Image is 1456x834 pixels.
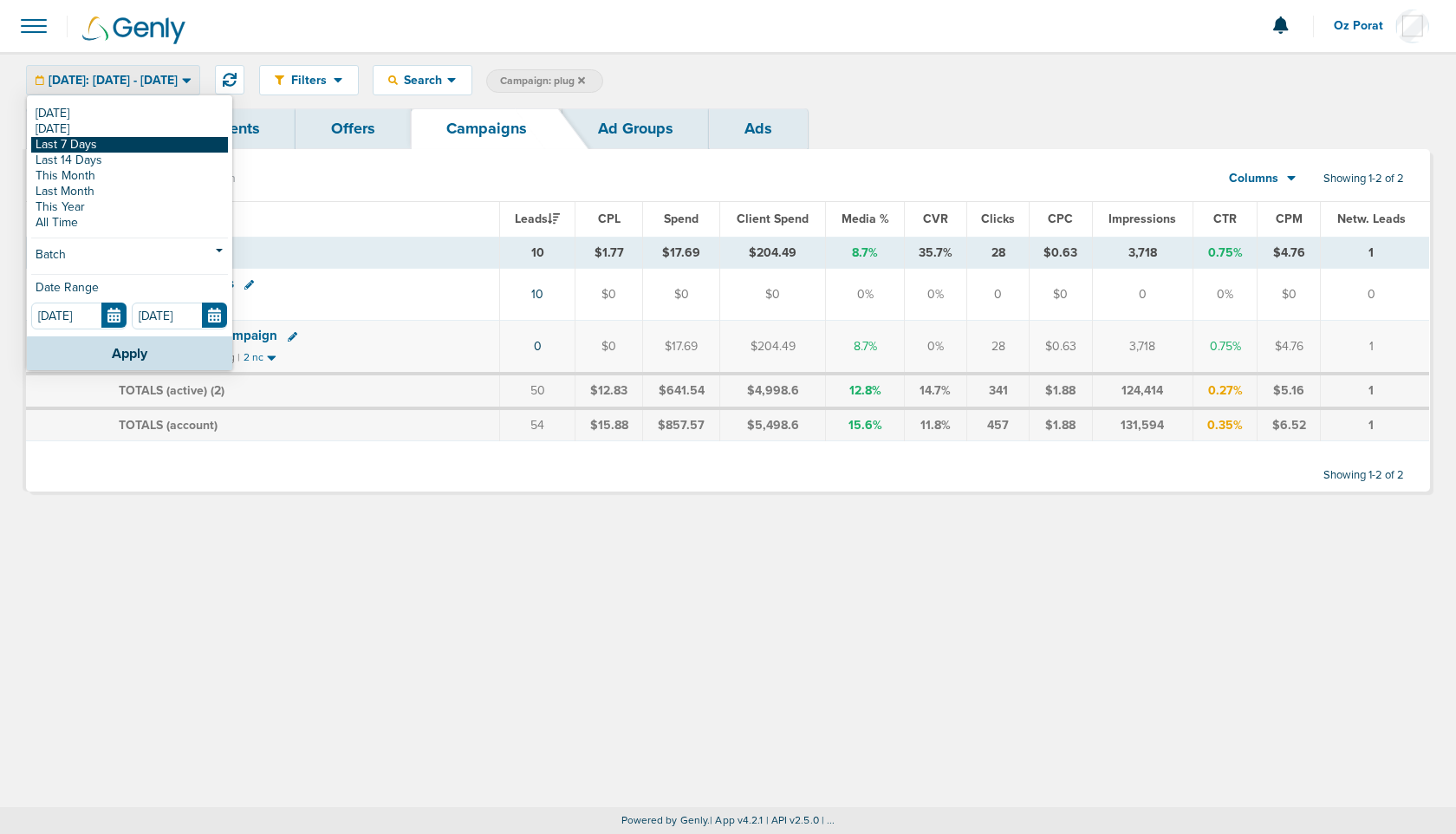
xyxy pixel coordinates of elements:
[500,408,575,441] td: 54
[1320,374,1429,408] td: 1
[1320,321,1429,374] td: 1
[31,215,228,231] a: All Time
[1193,237,1258,269] td: 0.75%
[904,269,966,321] td: 0%
[575,374,643,408] td: $12.83
[822,814,835,826] span: | ...
[108,374,500,408] td: TOTALS (active) ( )
[643,237,720,269] td: $17.69
[981,212,1015,226] span: Clicks
[26,108,175,149] a: Dashboard
[1337,212,1406,226] span: Netw. Leads
[108,237,500,269] td: TOTALS ( )
[967,408,1030,441] td: 457
[1334,20,1395,32] span: Oz Porat
[500,74,585,88] span: Campaign: plug
[1193,321,1258,374] td: 0.75%
[923,212,948,226] span: CVR
[720,237,826,269] td: $204.49
[842,212,889,226] span: Media %
[31,184,228,199] a: Last Month
[575,321,643,374] td: $0
[244,351,263,364] small: 2 nc
[766,814,819,826] span: | API v2.5.0
[1193,269,1258,321] td: 0%
[720,374,826,408] td: $4,998.6
[904,321,966,374] td: 0%
[31,106,228,121] a: [DATE]
[515,212,560,226] span: Leads
[1258,321,1320,374] td: $4.76
[737,212,809,226] span: Client Spend
[709,108,808,149] a: Ads
[1092,321,1193,374] td: 3,718
[31,245,228,267] a: Batch
[108,408,500,441] td: TOTALS (account)
[575,269,643,321] td: $0
[1276,212,1303,226] span: CPM
[1030,237,1092,269] td: $0.63
[296,108,411,149] a: Offers
[904,408,966,441] td: 11.8%
[1323,172,1404,186] span: Showing 1-2 of 2
[904,237,966,269] td: 35.7%
[826,408,904,441] td: 15.6%
[598,212,621,226] span: CPL
[31,199,228,215] a: This Year
[1108,212,1176,226] span: Impressions
[1320,237,1429,269] td: 1
[710,814,763,826] span: | App v4.2.1
[1092,374,1193,408] td: 124,414
[826,237,904,269] td: 8.7%
[1048,212,1073,226] span: CPC
[904,374,966,408] td: 14.7%
[1092,269,1193,321] td: 0
[534,339,542,354] a: 0
[1229,170,1278,187] span: Columns
[214,383,221,398] span: 2
[1213,212,1237,226] span: CTR
[531,287,543,302] a: 10
[967,374,1030,408] td: 341
[826,269,904,321] td: 0%
[826,321,904,374] td: 8.7%
[49,75,178,87] span: [DATE]: [DATE] - [DATE]
[31,137,228,153] a: Last 7 Days
[1030,321,1092,374] td: $0.63
[1258,374,1320,408] td: $5.16
[575,237,643,269] td: $1.77
[643,408,720,441] td: $857.57
[1258,269,1320,321] td: $0
[575,408,643,441] td: $15.88
[967,269,1030,321] td: 0
[1193,408,1258,441] td: 0.35%
[1323,468,1404,483] span: Showing 1-2 of 2
[1193,374,1258,408] td: 0.27%
[1030,374,1092,408] td: $1.88
[562,108,709,149] a: Ad Groups
[82,16,185,44] img: Genly
[500,237,575,269] td: 10
[1258,408,1320,441] td: $6.52
[31,168,228,184] a: This Month
[720,321,826,374] td: $204.49
[1320,269,1429,321] td: 0
[826,374,904,408] td: 12.8%
[500,374,575,408] td: 50
[664,212,699,226] span: Spend
[1320,408,1429,441] td: 1
[1092,408,1193,441] td: 131,594
[1030,408,1092,441] td: $1.88
[643,269,720,321] td: $0
[31,282,228,303] div: Date Range
[27,336,232,370] button: Apply
[643,321,720,374] td: $17.69
[31,153,228,168] a: Last 14 Days
[175,108,296,149] a: Clients
[398,73,447,88] span: Search
[1258,237,1320,269] td: $4.76
[967,237,1030,269] td: 28
[967,321,1030,374] td: 28
[643,374,720,408] td: $641.54
[411,108,562,149] a: Campaigns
